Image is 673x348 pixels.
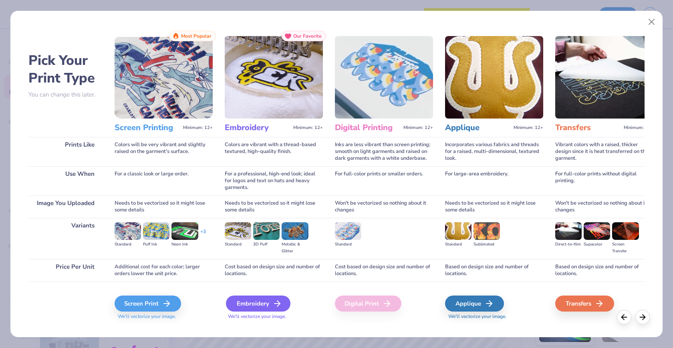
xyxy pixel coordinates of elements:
h3: Digital Printing [335,123,400,133]
h3: Applique [445,123,510,133]
div: Colors will be very vibrant and slightly raised on the garment's surface. [115,137,213,166]
div: Standard [445,241,472,248]
div: Sublimated [474,241,500,248]
div: Needs to be vectorized so it might lose some details [445,195,543,218]
div: For full-color prints or smaller orders. [335,166,433,195]
h2: Pick Your Print Type [28,52,103,87]
div: For full-color prints without digital printing. [555,166,653,195]
span: Our Favorite [293,33,322,39]
div: Based on design size and number of locations. [555,259,653,282]
img: Standard [225,222,251,240]
div: + 3 [200,228,206,242]
div: For large-area embroidery. [445,166,543,195]
img: Digital Printing [335,36,433,119]
span: Minimum: 12+ [183,125,213,131]
img: Sublimated [474,222,500,240]
div: Standard [335,241,361,248]
div: Supacolor [584,241,610,248]
div: Metallic & Glitter [282,241,308,255]
div: Screen Transfer [612,241,639,255]
div: 3D Puff [253,241,280,248]
h3: Embroidery [225,123,290,133]
div: Inks are less vibrant than screen printing; smooth on light garments and raised on dark garments ... [335,137,433,166]
div: Image You Uploaded [28,195,103,218]
div: Won't be vectorized so nothing about it changes [555,195,653,218]
div: Needs to be vectorized so it might lose some details [115,195,213,218]
span: We'll vectorize your image. [445,313,543,320]
div: Standard [115,241,141,248]
span: Minimum: 12+ [624,125,653,131]
div: Transfers [555,296,614,312]
img: Direct-to-film [555,222,582,240]
img: Puff Ink [143,222,169,240]
div: Direct-to-film [555,241,582,248]
div: Embroidery [226,296,290,312]
h3: Transfers [555,123,621,133]
div: Needs to be vectorized so it might lose some details [225,195,323,218]
div: Additional cost for each color; larger orders lower the unit price. [115,259,213,282]
div: Prints Like [28,137,103,166]
img: 3D Puff [253,222,280,240]
div: Screen Print [115,296,181,312]
span: Minimum: 12+ [403,125,433,131]
div: Use When [28,166,103,195]
img: Supacolor [584,222,610,240]
div: Based on design size and number of locations. [445,259,543,282]
div: Puff Ink [143,241,169,248]
div: Incorporates various fabrics and threads for a raised, multi-dimensional, textured look. [445,137,543,166]
img: Standard [335,222,361,240]
img: Embroidery [225,36,323,119]
span: Minimum: 12+ [293,125,323,131]
span: Most Popular [181,33,212,39]
h3: Screen Printing [115,123,180,133]
span: We'll vectorize your image. [225,313,323,320]
span: We'll vectorize your image. [115,313,213,320]
img: Applique [445,36,543,119]
img: Standard [445,222,472,240]
div: Digital Print [335,296,401,312]
div: Variants [28,218,103,259]
img: Screen Transfer [612,222,639,240]
button: Close [644,14,659,30]
div: For a professional, high-end look; ideal for logos and text on hats and heavy garments. [225,166,323,195]
div: For a classic look or large order. [115,166,213,195]
div: Standard [225,241,251,248]
div: Neon Ink [171,241,198,248]
div: Cost based on design size and number of locations. [225,259,323,282]
img: Screen Printing [115,36,213,119]
img: Neon Ink [171,222,198,240]
div: Applique [445,296,504,312]
p: You can change this later. [28,91,103,98]
div: Cost based on design size and number of locations. [335,259,433,282]
span: Minimum: 12+ [514,125,543,131]
img: Standard [115,222,141,240]
div: Vibrant colors with a raised, thicker design since it is heat transferred on the garment. [555,137,653,166]
img: Metallic & Glitter [282,222,308,240]
div: Colors are vibrant with a thread-based textured, high-quality finish. [225,137,323,166]
img: Transfers [555,36,653,119]
div: Price Per Unit [28,259,103,282]
div: Won't be vectorized so nothing about it changes [335,195,433,218]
